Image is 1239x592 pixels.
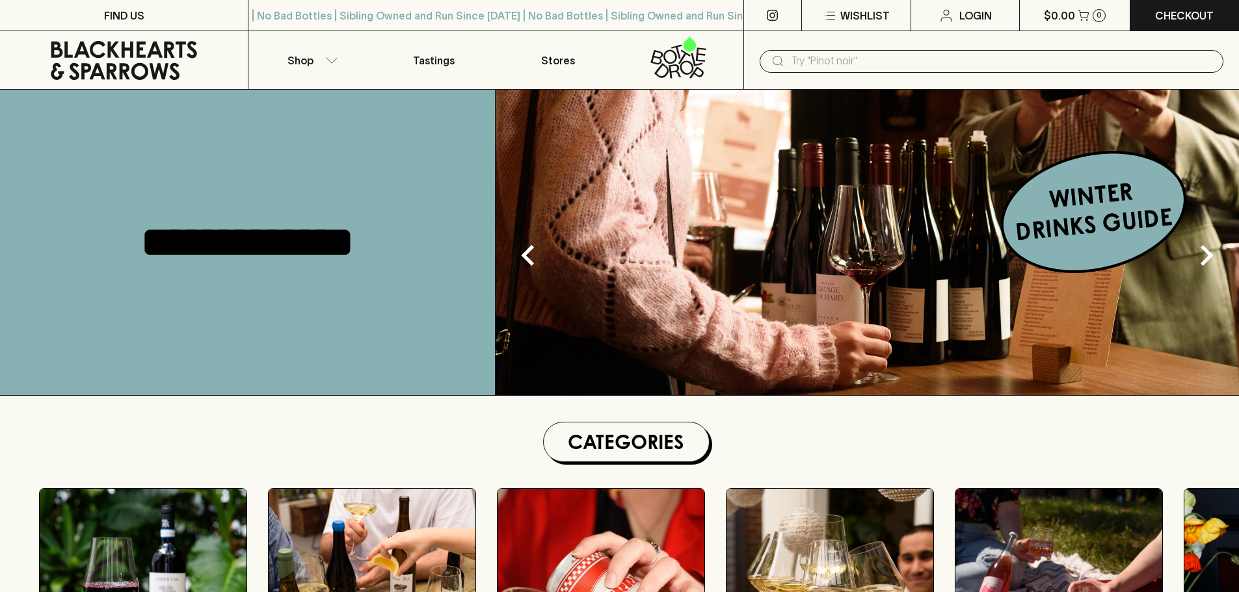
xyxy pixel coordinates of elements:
a: Stores [496,31,620,89]
p: Login [959,8,992,23]
h1: Categories [549,428,704,456]
p: Stores [541,53,575,68]
button: Previous [502,229,554,281]
button: Next [1180,229,1232,281]
p: Tastings [413,53,455,68]
p: 0 [1097,12,1102,19]
p: Checkout [1155,8,1214,23]
p: Wishlist [840,8,890,23]
img: optimise [496,90,1239,395]
p: Shop [287,53,313,68]
input: Try "Pinot noir" [791,51,1213,71]
p: $0.00 [1044,8,1075,23]
a: Tastings [372,31,496,89]
p: FIND US [104,8,144,23]
button: Shop [248,31,372,89]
